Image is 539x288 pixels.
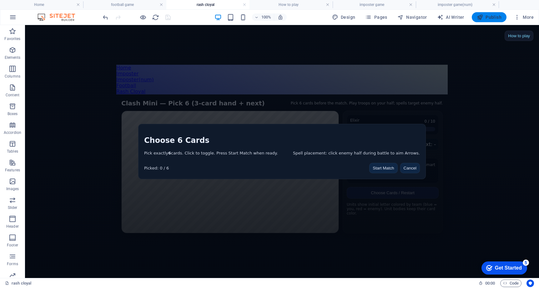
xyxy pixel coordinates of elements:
[252,13,274,21] button: 100%
[7,243,18,248] p: Footer
[102,13,109,21] button: undo
[514,14,534,20] span: More
[7,261,18,266] p: Forms
[477,14,501,20] span: Publish
[511,12,536,22] button: More
[363,12,390,22] button: Pages
[435,12,467,22] button: AI Writer
[332,14,355,20] span: Design
[4,130,21,135] p: Accordion
[333,1,416,8] h4: imposter game
[8,111,18,116] p: Boxes
[485,280,495,287] span: 00 00
[503,280,519,287] span: Code
[6,186,19,191] p: Images
[5,280,31,287] a: Click to cancel selection. Double-click to open Pages
[261,13,271,21] h6: 100%
[6,93,19,98] p: Content
[102,14,109,21] i: Undo: Delete elements (Ctrl+Z)
[416,1,499,8] h4: imposter game(num)
[7,149,18,154] p: Tables
[500,280,521,287] button: Code
[5,74,20,79] p: Columns
[83,1,166,8] h4: football game
[18,7,45,13] div: Get Started
[330,12,358,22] button: Design
[395,12,430,22] button: Navigator
[6,224,19,229] p: Header
[139,13,147,21] button: Click here to leave preview mode and continue editing
[526,280,534,287] button: Usercentrics
[46,1,53,8] div: 5
[36,13,83,21] img: Editor Logo
[472,12,506,22] button: Publish
[479,280,495,287] h6: Session time
[152,13,159,21] button: reload
[5,3,51,16] div: Get Started 5 items remaining, 0% complete
[166,1,249,8] h4: rash cloyal
[330,12,358,22] div: Design (Ctrl+Alt+Y)
[278,14,283,20] i: On resize automatically adjust zoom level to fit chosen device.
[397,14,427,20] span: Navigator
[152,14,159,21] i: Reload page
[490,281,491,285] span: :
[437,14,464,20] span: AI Writer
[8,205,18,210] p: Slider
[4,36,20,41] p: Favorites
[365,14,387,20] span: Pages
[5,55,21,60] p: Elements
[249,1,333,8] h4: How to play
[5,168,20,173] p: Features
